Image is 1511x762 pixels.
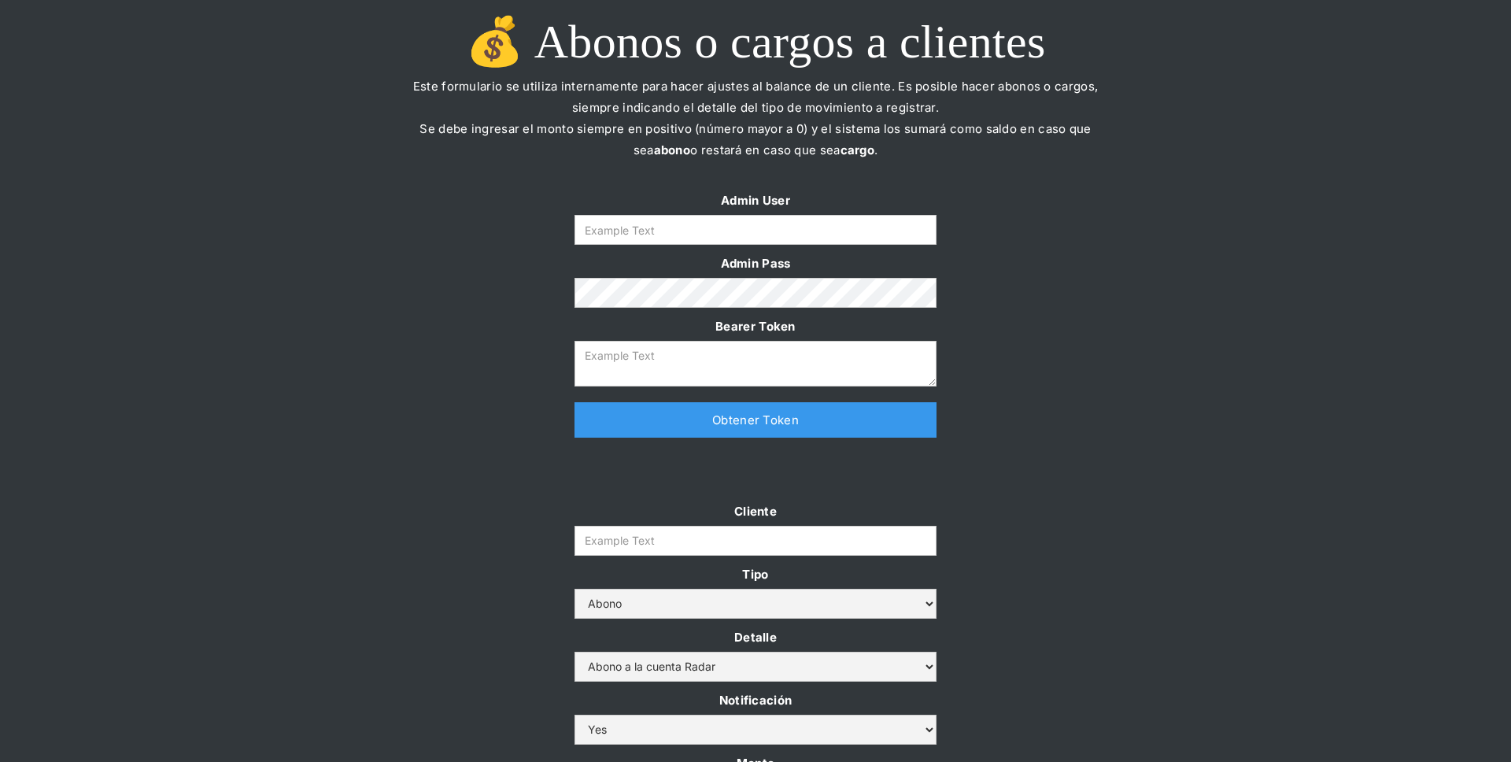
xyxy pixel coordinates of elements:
strong: abono [654,142,691,157]
a: Obtener Token [574,402,937,438]
h1: 💰 Abonos o cargos a clientes [401,16,1110,68]
input: Example Text [574,215,937,245]
p: Este formulario se utiliza internamente para hacer ajustes al balance de un cliente. Es posible h... [401,76,1110,182]
input: Example Text [574,526,937,556]
label: Admin Pass [574,253,937,274]
label: Admin User [574,190,937,211]
label: Cliente [574,501,937,522]
label: Notificación [574,690,937,711]
form: Form [574,190,937,387]
label: Bearer Token [574,316,937,337]
label: Tipo [574,564,937,585]
label: Detalle [574,627,937,648]
strong: cargo [840,142,875,157]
